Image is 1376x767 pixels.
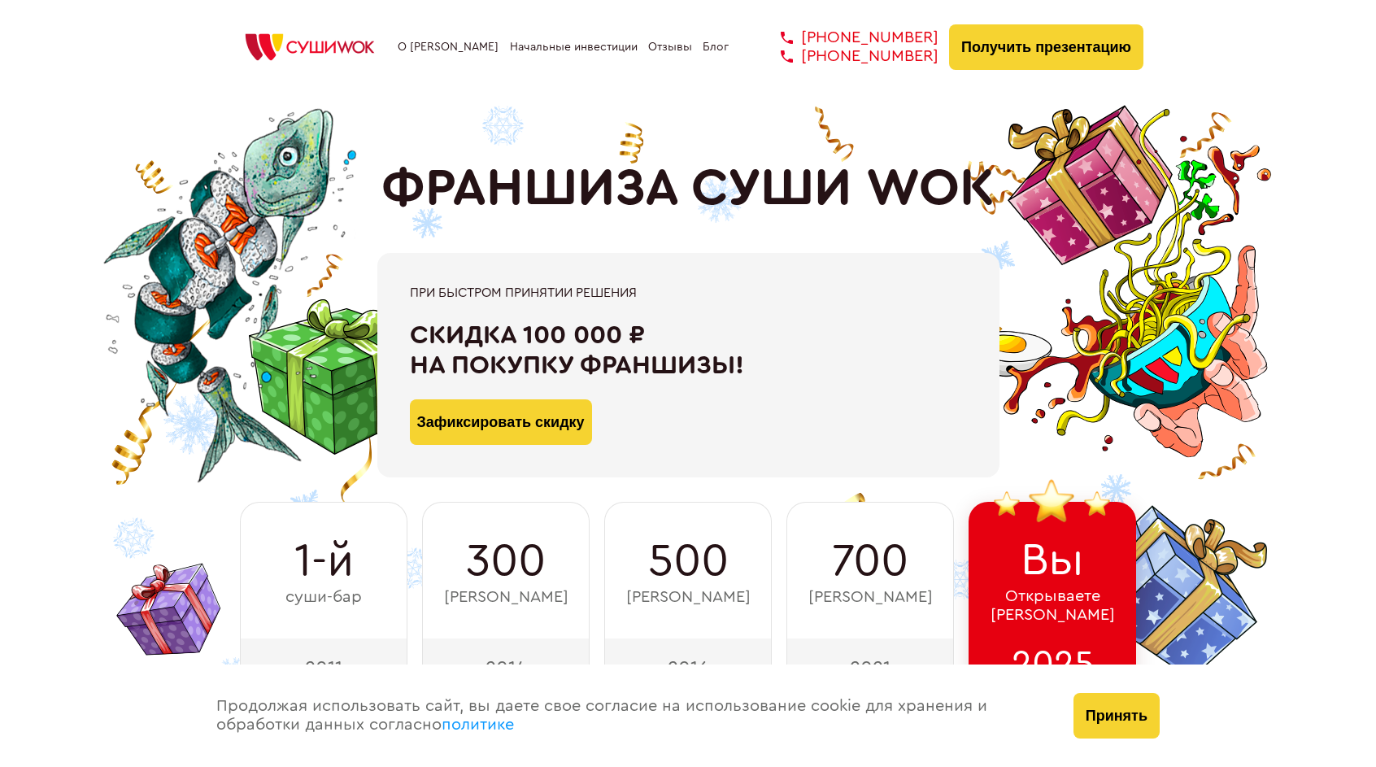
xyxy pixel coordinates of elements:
div: Продолжая использовать сайт, вы даете свое согласие на использование cookie для хранения и обрабо... [200,665,1057,767]
a: Начальные инвестиции [510,41,638,54]
img: СУШИWOK [233,29,387,65]
span: [PERSON_NAME] [626,588,751,607]
span: Открываете [PERSON_NAME] [991,587,1115,625]
div: 2016 [604,638,772,697]
button: Зафиксировать скидку [410,399,592,445]
a: [PHONE_NUMBER] [756,47,938,66]
span: 1-й [294,535,354,587]
div: При быстром принятии решения [410,285,967,300]
span: суши-бар [285,588,362,607]
div: 2021 [786,638,954,697]
span: [PERSON_NAME] [808,588,933,607]
a: О [PERSON_NAME] [398,41,499,54]
span: Вы [1021,534,1084,586]
button: Принять [1073,693,1160,739]
button: Получить презентацию [949,24,1143,70]
a: Отзывы [648,41,692,54]
div: Скидка 100 000 ₽ на покупку франшизы! [410,320,967,381]
a: [PHONE_NUMBER] [756,28,938,47]
a: Блог [703,41,729,54]
span: [PERSON_NAME] [444,588,568,607]
div: 2011 [240,638,407,697]
div: 2014 [422,638,590,697]
span: 500 [648,535,729,587]
span: 700 [832,535,908,587]
div: 2025 [969,638,1136,697]
span: 300 [466,535,546,587]
a: политике [442,717,514,733]
h1: ФРАНШИЗА СУШИ WOK [381,159,995,219]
